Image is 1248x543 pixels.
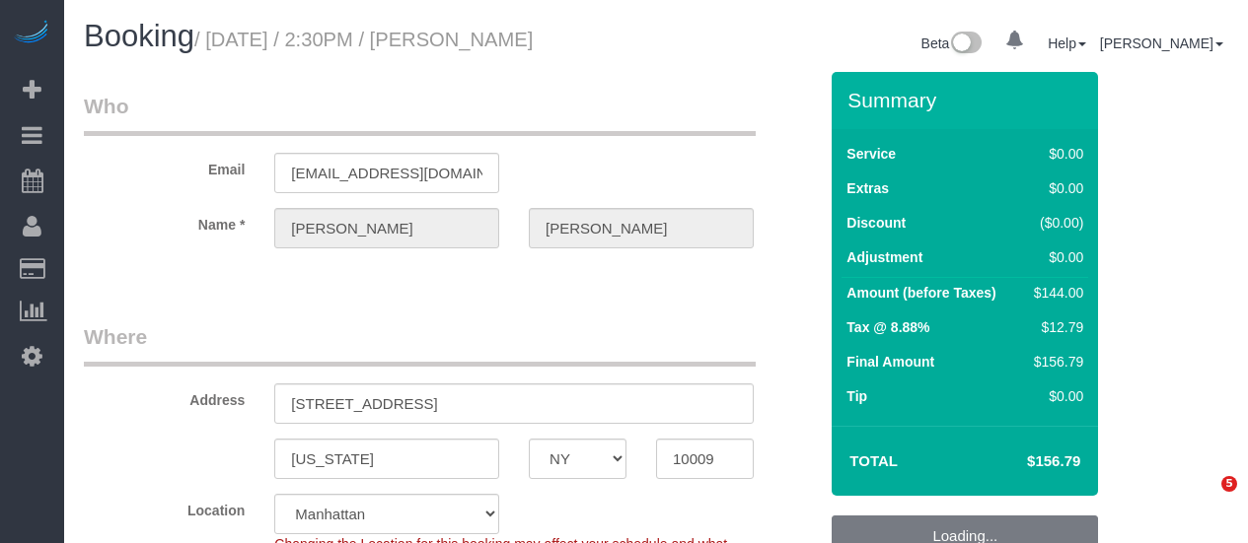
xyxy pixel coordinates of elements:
[846,247,922,267] label: Adjustment
[846,386,867,406] label: Tip
[69,383,259,410] label: Address
[84,92,756,136] legend: Who
[1026,247,1083,267] div: $0.00
[846,283,995,303] label: Amount (before Taxes)
[69,208,259,235] label: Name *
[1100,35,1223,51] a: [PERSON_NAME]
[921,35,983,51] a: Beta
[656,439,754,479] input: Zip Code
[968,453,1080,470] h4: $156.79
[1221,476,1237,492] span: 5
[274,208,499,248] input: First Name
[69,494,259,520] label: Location
[1026,352,1083,372] div: $156.79
[1048,35,1086,51] a: Help
[1181,476,1228,523] iframe: Intercom live chat
[949,32,982,57] img: New interface
[846,317,929,337] label: Tax @ 8.88%
[84,19,194,53] span: Booking
[1026,178,1083,198] div: $0.00
[846,352,934,372] label: Final Amount
[274,439,499,479] input: City
[846,144,896,164] label: Service
[846,178,889,198] label: Extras
[12,20,51,47] img: Automaid Logo
[1026,144,1083,164] div: $0.00
[69,153,259,179] label: Email
[274,153,499,193] input: Email
[847,89,1088,111] h3: Summary
[846,213,906,233] label: Discount
[529,208,754,248] input: Last Name
[1026,386,1083,406] div: $0.00
[194,29,533,50] small: / [DATE] / 2:30PM / [PERSON_NAME]
[849,452,898,469] strong: Total
[84,322,756,367] legend: Where
[1026,283,1083,303] div: $144.00
[1026,213,1083,233] div: ($0.00)
[1026,317,1083,337] div: $12.79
